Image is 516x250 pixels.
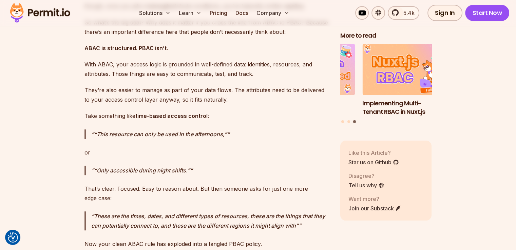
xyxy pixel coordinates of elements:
a: Sign In [427,5,462,21]
p: Disagree? [348,172,384,180]
p: “Only accessible during night shifts.” [91,166,329,175]
a: Star us on Github [348,158,399,166]
div: Posts [340,44,432,124]
a: 5.4k [388,6,419,20]
img: Revisit consent button [8,232,18,243]
p: Now your clean ABAC rule has exploded into a tangled PBAC policy. [84,239,329,249]
img: Prisma ORM Data Filtering with ReBAC [264,44,355,96]
h2: More to read [340,32,432,40]
a: Implementing Multi-Tenant RBAC in Nuxt.jsImplementing Multi-Tenant RBAC in Nuxt.js [362,44,454,116]
p: They’re also easier to manage as part of your data flows. The attributes need to be delivered to ... [84,85,329,104]
p: “This resource can only be used in the afternoons,” [91,129,329,139]
p: These are the times, dates, and different types of resources, these are the things that they can ... [91,211,329,230]
button: Company [254,6,292,20]
a: Tell us why [348,181,384,189]
p: That’s clear. Focused. Easy to reason about. But then someone asks for just one more edge case: [84,184,329,203]
button: Solutions [136,6,173,20]
button: Go to slide 1 [341,121,344,123]
button: Consent Preferences [8,232,18,243]
a: Docs [233,6,251,20]
p: or [84,148,329,157]
h3: Implementing Multi-Tenant RBAC in Nuxt.js [362,99,454,116]
li: 2 of 3 [264,44,355,116]
img: Implementing Multi-Tenant RBAC in Nuxt.js [362,44,454,96]
strong: ABAC is structured. PBAC isn’t. [84,45,168,51]
strong: time-based access control [135,112,208,119]
h3: Prisma ORM Data Filtering with ReBAC [264,99,355,116]
p: Like this Article? [348,149,399,157]
img: Permit logo [7,1,73,24]
button: Go to slide 2 [347,121,350,123]
button: Learn [176,6,204,20]
button: Go to slide 3 [353,120,356,123]
p: Want more? [348,195,401,203]
a: Pricing [207,6,230,20]
p: With ABAC, your access logic is grounded in well-defined data: identities, resources, and attribu... [84,60,329,79]
a: Start Now [465,5,510,21]
span: 5.4k [399,9,415,17]
p: So what’s the big deal? Why does it matter if you cross the line from ABAC to PBAC? Because there... [84,18,329,37]
li: 3 of 3 [362,44,454,116]
a: Join our Substack [348,204,401,212]
p: Take something like : [84,111,329,121]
